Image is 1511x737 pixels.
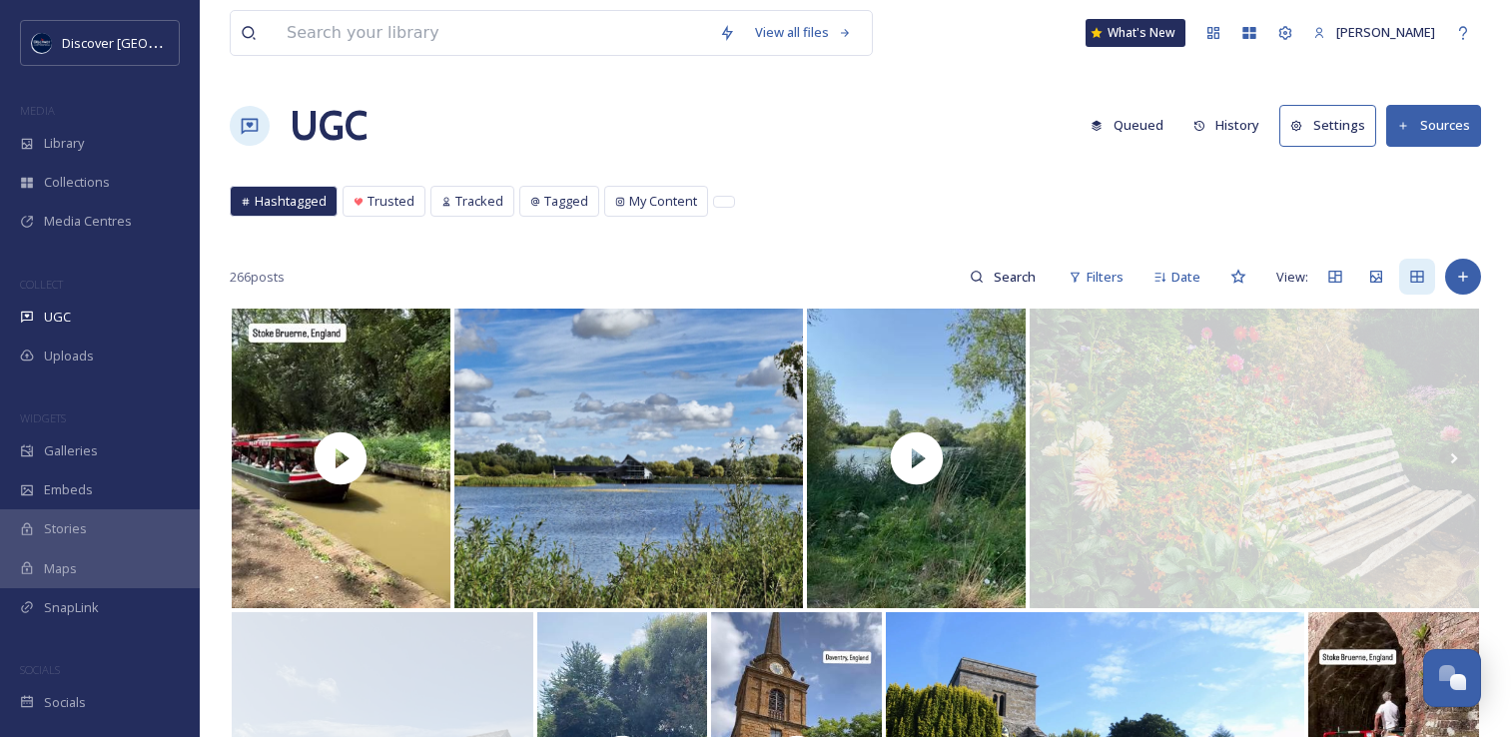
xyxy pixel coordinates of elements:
img: Untitled%20design%20%282%29.png [32,33,52,53]
span: Stories [44,519,87,538]
span: [PERSON_NAME] [1336,23,1435,41]
span: My Content [629,192,697,211]
img: thumbnail [807,309,1026,608]
span: Trusted [368,192,414,211]
span: Media Centres [44,212,132,231]
a: UGC [290,96,368,156]
span: Tagged [544,192,588,211]
span: Hashtagged [255,192,327,211]
span: Date [1171,268,1200,287]
button: Queued [1081,106,1173,145]
span: MEDIA [20,103,55,118]
a: Settings [1279,105,1386,146]
span: View: [1276,268,1308,287]
span: UGC [44,308,71,327]
button: Settings [1279,105,1376,146]
input: Search your library [277,11,709,55]
a: History [1183,106,1280,145]
span: WIDGETS [20,410,66,425]
span: Socials [44,693,86,712]
span: Library [44,134,84,153]
img: The Gardens at Rockingham Castle . . . #rockingham #rockinghamcastle #northamptonshire #gardensof... [1030,309,1479,608]
span: Uploads [44,347,94,366]
span: SnapLink [44,598,99,617]
span: Discover [GEOGRAPHIC_DATA] [62,33,244,52]
span: Galleries [44,441,98,460]
span: Tracked [455,192,503,211]
a: View all files [745,13,862,52]
span: Embeds [44,480,93,499]
span: Collections [44,173,110,192]
img: thumbnail [232,309,450,608]
button: Open Chat [1423,649,1481,707]
span: Filters [1087,268,1124,287]
a: What's New [1086,19,1185,47]
span: 266 posts [230,268,285,287]
button: Sources [1386,105,1481,146]
a: Queued [1081,106,1183,145]
a: [PERSON_NAME] [1303,13,1445,52]
button: History [1183,106,1270,145]
img: Views at Stanwick Lakes this morning. #stanwicklakes #northamptonshire #countryside #beautyinbrit... [454,309,804,608]
span: COLLECT [20,277,63,292]
input: Search [984,257,1049,297]
span: SOCIALS [20,662,60,677]
span: Maps [44,559,77,578]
